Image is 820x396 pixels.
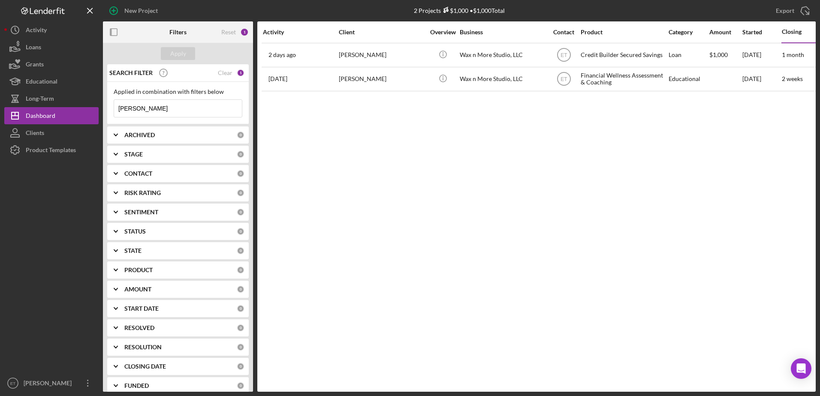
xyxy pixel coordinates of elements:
[669,29,708,36] div: Category
[4,124,99,141] button: Clients
[124,382,149,389] b: FUNDED
[767,2,816,19] button: Export
[581,44,666,66] div: Credit Builder Secured Savings
[237,69,244,77] div: 1
[782,51,804,58] time: 1 month
[218,69,232,76] div: Clear
[4,73,99,90] button: Educational
[124,324,154,331] b: RESOLVED
[782,28,814,35] div: Closing
[414,7,505,14] div: 2 Projects • $1,000 Total
[441,7,468,14] div: $1,000
[124,189,161,196] b: RISK RATING
[221,29,236,36] div: Reset
[124,363,166,370] b: CLOSING DATE
[776,2,794,19] div: Export
[4,107,99,124] button: Dashboard
[791,358,811,379] div: Open Intercom Messenger
[161,47,195,60] button: Apply
[109,69,153,76] b: SEARCH FILTER
[124,305,159,312] b: START DATE
[237,228,244,235] div: 0
[26,21,47,41] div: Activity
[26,90,54,109] div: Long-Term
[460,44,546,66] div: Wax n More Studio, LLC
[103,2,166,19] button: New Project
[4,39,99,56] button: Loans
[26,141,76,161] div: Product Templates
[237,170,244,177] div: 0
[170,47,186,60] div: Apply
[237,363,244,370] div: 0
[427,29,459,36] div: Overview
[581,68,666,90] div: Financial Wellness Assessment & Coaching
[4,141,99,159] button: Product Templates
[124,344,162,351] b: RESOLUTION
[669,68,708,90] div: Educational
[124,267,153,273] b: PRODUCT
[26,124,44,144] div: Clients
[114,88,242,95] div: Applied in combination with filters below
[339,68,425,90] div: [PERSON_NAME]
[237,343,244,351] div: 0
[169,29,187,36] b: Filters
[237,285,244,293] div: 0
[124,209,158,216] b: SENTIMENT
[237,131,244,139] div: 0
[237,305,244,312] div: 0
[124,2,158,19] div: New Project
[268,51,296,58] time: 2025-10-11 19:23
[124,151,143,158] b: STAGE
[26,39,41,58] div: Loans
[237,266,244,274] div: 0
[581,29,666,36] div: Product
[742,68,781,90] div: [DATE]
[237,208,244,216] div: 0
[742,29,781,36] div: Started
[339,29,425,36] div: Client
[339,44,425,66] div: [PERSON_NAME]
[26,73,57,92] div: Educational
[4,21,99,39] button: Activity
[237,189,244,197] div: 0
[124,228,146,235] b: STATUS
[561,52,567,58] text: ET
[237,150,244,158] div: 0
[4,56,99,73] button: Grants
[4,90,99,107] button: Long-Term
[263,29,338,36] div: Activity
[460,29,546,36] div: Business
[742,44,781,66] div: [DATE]
[124,286,151,293] b: AMOUNT
[561,76,567,82] text: ET
[240,28,249,36] div: 1
[26,56,44,75] div: Grants
[669,44,708,66] div: Loan
[21,375,77,394] div: [PERSON_NAME]
[4,375,99,392] button: ET[PERSON_NAME]
[124,247,142,254] b: STATE
[460,68,546,90] div: Wax n More Studio, LLC
[10,381,15,386] text: ET
[782,75,803,82] time: 2 weeks
[709,29,742,36] div: Amount
[237,247,244,255] div: 0
[709,51,728,58] span: $1,000
[26,107,55,126] div: Dashboard
[124,170,152,177] b: CONTACT
[268,75,287,82] time: 2025-10-06 16:10
[237,324,244,332] div: 0
[237,382,244,390] div: 0
[548,29,580,36] div: Contact
[124,132,155,138] b: ARCHIVED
